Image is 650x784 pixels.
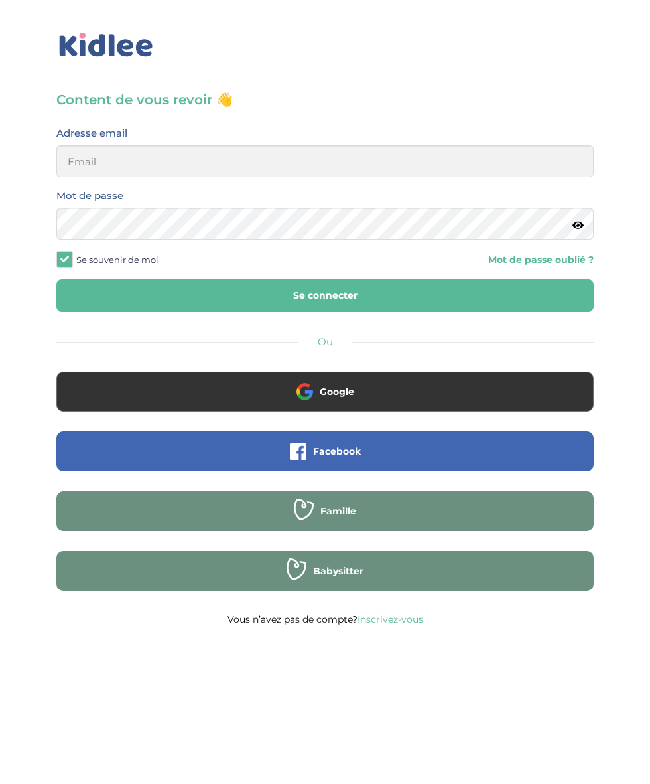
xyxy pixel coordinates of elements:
[56,514,594,526] a: Famille
[56,491,594,531] button: Famille
[56,394,594,407] a: Google
[56,431,594,471] button: Facebook
[56,611,594,628] p: Vous n’avez pas de compte?
[56,145,594,177] input: Email
[313,564,363,578] span: Babysitter
[313,445,361,458] span: Facebook
[357,613,423,625] a: Inscrivez-vous
[318,335,333,348] span: Ou
[56,574,594,586] a: Babysitter
[320,505,356,518] span: Famille
[56,125,127,142] label: Adresse email
[488,254,594,266] a: Mot de passe oublié ?
[76,251,159,268] span: Se souvenir de moi
[56,279,594,312] button: Se connecter
[290,443,306,460] img: facebook.png
[56,372,594,412] button: Google
[56,90,594,109] h3: Content de vous revoir 👋
[56,187,123,204] label: Mot de passe
[320,385,354,398] span: Google
[56,30,156,60] img: logo_kidlee_bleu
[56,551,594,591] button: Babysitter
[56,454,594,467] a: Facebook
[296,383,313,400] img: google.png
